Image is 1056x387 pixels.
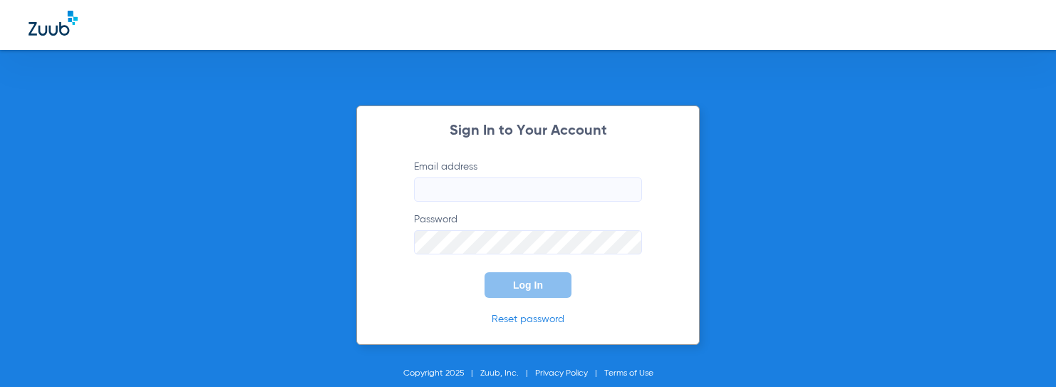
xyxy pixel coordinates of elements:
input: Email address [414,177,642,202]
h2: Sign In to Your Account [393,124,663,138]
button: Log In [485,272,571,298]
input: Password [414,230,642,254]
span: Log In [513,279,543,291]
img: Zuub Logo [29,11,78,36]
a: Privacy Policy [535,369,588,378]
li: Zuub, Inc. [480,366,535,381]
a: Terms of Use [604,369,653,378]
label: Email address [414,160,642,202]
a: Reset password [492,314,564,324]
li: Copyright 2025 [403,366,480,381]
label: Password [414,212,642,254]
